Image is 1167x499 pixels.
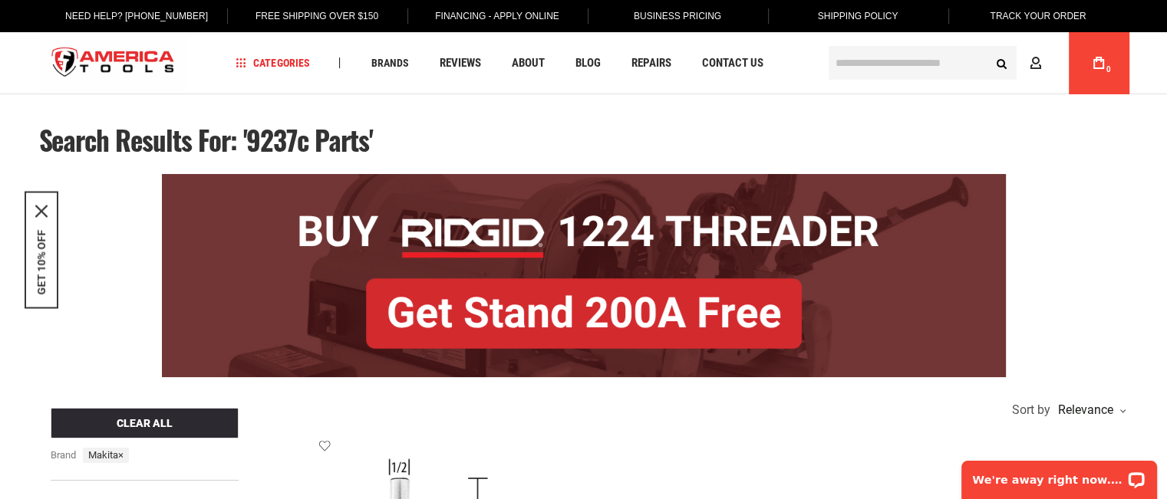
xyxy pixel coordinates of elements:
div: Relevance [1054,404,1125,416]
iframe: LiveChat chat widget [951,451,1167,499]
span: Search results for: '9237c parts' [39,120,373,159]
span: Shipping Policy [818,11,898,21]
span: Blog [575,57,600,69]
a: 0 [1084,32,1113,94]
span: Categories [236,57,309,68]
svg: close icon [35,205,48,217]
span: Brands [371,57,408,68]
span: Sort by [1012,404,1050,416]
a: Repairs [624,53,677,74]
a: About [504,53,551,74]
a: Contact Us [694,53,770,74]
button: Search [987,48,1017,77]
span: Contact Us [701,57,763,69]
span: Makita [83,448,129,464]
span: About [511,57,544,69]
a: BOGO: Buy RIDGID® 1224 Threader, Get Stand 200A Free! [162,174,1006,185]
a: store logo [39,34,188,92]
a: Brands [364,53,415,74]
button: Close [35,205,48,217]
button: Clear All [51,408,239,438]
span: Repairs [631,57,671,69]
a: Blog [568,53,607,74]
span: × [118,449,124,461]
a: Reviews [432,53,487,74]
span: Brand [51,448,77,464]
img: America Tools [39,34,188,92]
span: Reviews [439,57,480,69]
a: Categories [229,53,316,74]
img: BOGO: Buy RIDGID® 1224 Threader, Get Stand 200A Free! [162,174,1006,377]
button: GET 10% OFF [35,229,48,294]
span: 0 [1106,65,1111,74]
